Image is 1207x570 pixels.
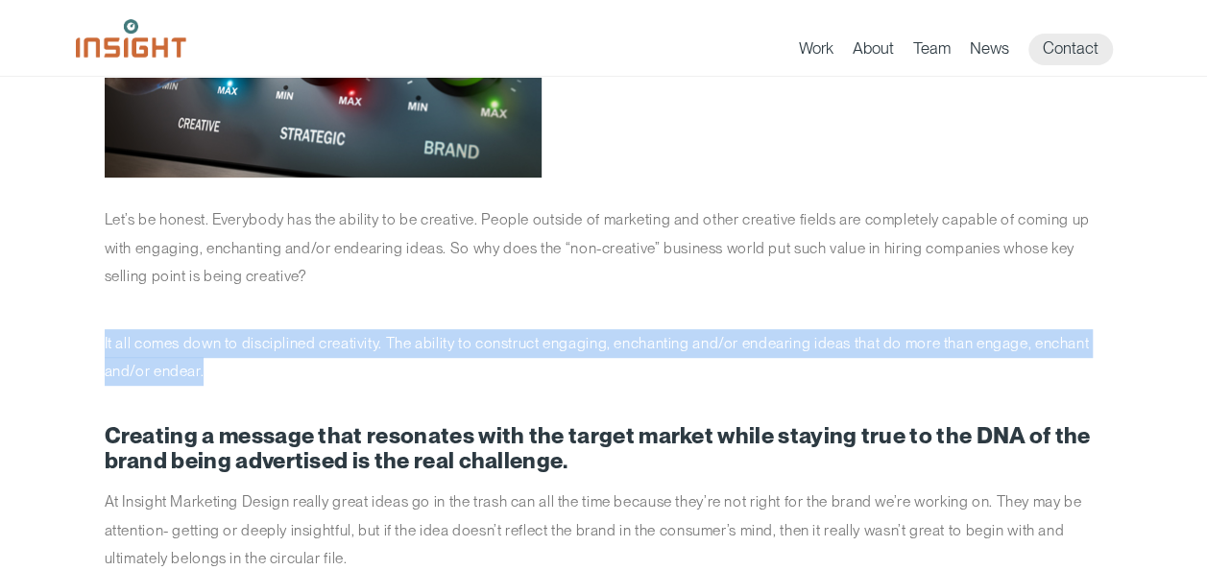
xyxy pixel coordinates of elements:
p: It all comes down to disciplined creativity. The ability to construct engaging, enchanting and/or... [105,329,1103,386]
a: About [853,38,894,65]
a: Work [799,38,833,65]
nav: primary navigation menu [799,34,1132,65]
a: News [970,38,1009,65]
a: Team [913,38,951,65]
h2: Creating a message that resonates with the target market while staying true to the DNA of the bra... [105,424,1103,473]
p: Let’s be honest. Everybody has the ability to be creative. People outside of marketing and other ... [105,205,1103,291]
img: Insight Marketing Design [76,19,186,58]
a: Contact [1028,34,1113,65]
